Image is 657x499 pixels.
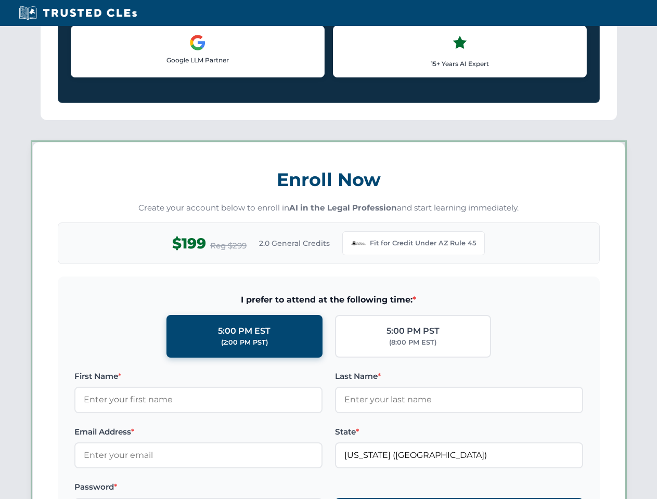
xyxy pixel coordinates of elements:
span: 2.0 General Credits [259,238,330,249]
img: Trusted CLEs [16,5,140,21]
input: Enter your email [74,442,323,468]
span: I prefer to attend at the following time: [74,293,583,307]
h3: Enroll Now [58,163,600,196]
div: (8:00 PM EST) [389,337,436,348]
label: Last Name [335,370,583,383]
label: First Name [74,370,323,383]
img: Arizona Bar [351,236,366,251]
div: (2:00 PM PST) [221,337,268,348]
input: Enter your first name [74,387,323,413]
span: Fit for Credit Under AZ Rule 45 [370,238,476,248]
div: 5:00 PM EST [218,324,270,338]
label: State [335,426,583,438]
img: Google [189,34,206,51]
span: $199 [172,232,206,255]
span: Reg $299 [210,240,247,252]
p: 15+ Years AI Expert [342,59,578,69]
input: Arizona (AZ) [335,442,583,468]
label: Password [74,481,323,493]
p: Create your account below to enroll in and start learning immediately. [58,202,600,214]
label: Email Address [74,426,323,438]
strong: AI in the Legal Profession [289,203,397,213]
div: 5:00 PM PST [387,324,440,338]
input: Enter your last name [335,387,583,413]
p: Google LLM Partner [80,55,316,65]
